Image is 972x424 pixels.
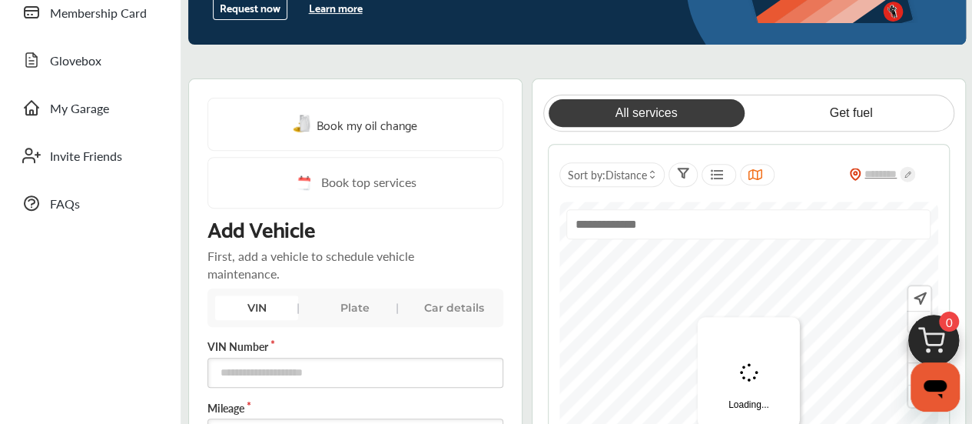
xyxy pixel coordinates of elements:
span: Invite Friends [50,147,158,165]
span: Reset bearing to north [908,386,931,407]
label: VIN Number [207,339,503,354]
span: Book top services [321,173,416,192]
div: Plate [313,295,396,320]
img: cart_icon.3d0951e8.svg [897,308,970,382]
div: VIN [215,295,298,320]
button: Reset bearing to north [908,385,931,407]
a: Invite Friends [14,135,165,175]
span: FAQs [50,195,158,212]
img: recenter.ce011a49.svg [911,290,927,307]
p: Add Vehicle [207,215,314,241]
iframe: Button to launch messaging window [911,362,960,412]
div: Car details [412,295,495,320]
span: My Garage [50,99,158,117]
span: Membership Card [50,4,158,22]
a: Get fuel [753,99,949,127]
img: oil-change.e5047c97.svg [293,115,313,134]
span: Sort by : [568,167,647,182]
span: Book my oil change [317,114,417,135]
a: Book my oil change [293,114,417,135]
p: First, add a vehicle to schedule vehicle maintenance. [207,247,414,282]
span: 0 [939,312,959,332]
a: FAQs [14,183,165,223]
a: My Garage [14,88,165,128]
span: Distance [605,167,647,182]
a: All services [549,99,745,127]
span: Glovebox [50,52,158,69]
label: Mileage [207,400,503,416]
a: Book top services [207,157,503,209]
img: cal_icon.0803b883.svg [294,173,313,192]
img: location_vector_orange.38f05af8.svg [849,168,861,181]
a: Glovebox [14,40,165,80]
